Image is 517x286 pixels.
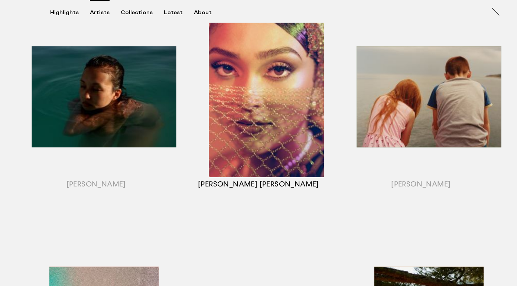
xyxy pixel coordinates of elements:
div: Collections [121,9,153,16]
div: About [194,9,212,16]
button: Artists [90,9,121,16]
div: Artists [90,9,110,16]
button: Latest [164,9,194,16]
button: About [194,9,223,16]
button: Collections [121,9,164,16]
div: Highlights [50,9,79,16]
button: Highlights [50,9,90,16]
div: Latest [164,9,183,16]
